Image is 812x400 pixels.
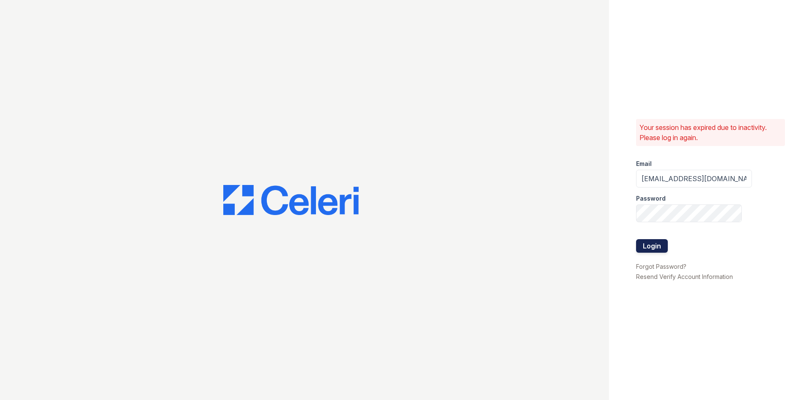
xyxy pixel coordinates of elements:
[636,160,652,168] label: Email
[636,273,733,280] a: Resend Verify Account Information
[223,185,359,215] img: CE_Logo_Blue-a8612792a0a2168367f1c8372b55b34899dd931a85d93a1a3d3e32e68fde9ad4.png
[636,239,668,253] button: Login
[636,194,666,203] label: Password
[636,263,686,270] a: Forgot Password?
[639,122,782,143] p: Your session has expired due to inactivity. Please log in again.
